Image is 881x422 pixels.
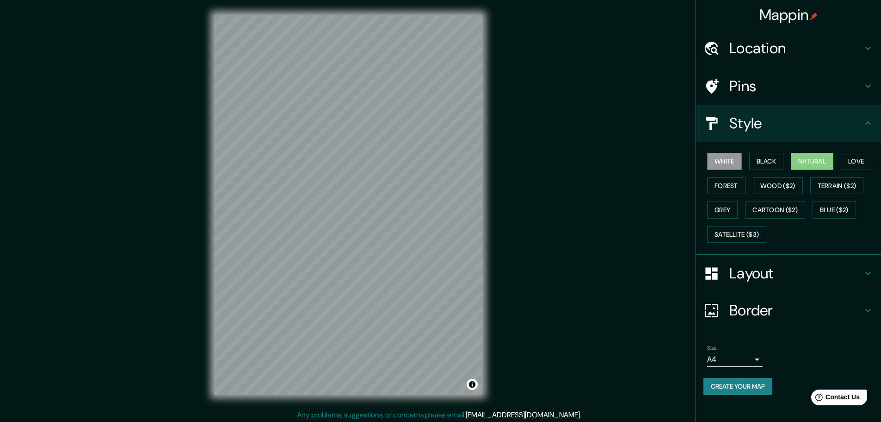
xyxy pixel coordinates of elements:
h4: Mappin [759,6,818,24]
p: Any problems, suggestions, or concerns please email . [297,409,581,421]
img: pin-icon.png [810,13,818,20]
div: Border [696,292,881,329]
div: . [583,409,585,421]
button: Love [841,153,871,170]
button: Wood ($2) [753,177,803,195]
h4: Pins [729,77,863,95]
div: . [581,409,583,421]
div: Pins [696,68,881,105]
div: Style [696,105,881,142]
label: Size [707,344,717,352]
h4: Location [729,39,863,57]
h4: Layout [729,264,863,283]
button: Satellite ($3) [707,226,766,243]
button: Forest [707,177,745,195]
div: Location [696,30,881,67]
button: Cartoon ($2) [745,202,805,219]
h4: Border [729,301,863,320]
button: Terrain ($2) [810,177,864,195]
div: Layout [696,255,881,292]
h4: Style [729,114,863,132]
button: Create your map [703,378,772,395]
canvas: Map [214,15,482,395]
div: A4 [707,352,763,367]
button: Black [749,153,784,170]
button: White [707,153,742,170]
button: Toggle attribution [467,379,478,390]
iframe: Help widget launcher [799,386,871,412]
button: Grey [707,202,738,219]
button: Natural [791,153,833,170]
button: Blue ($2) [813,202,856,219]
a: [EMAIL_ADDRESS][DOMAIN_NAME] [466,410,580,420]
